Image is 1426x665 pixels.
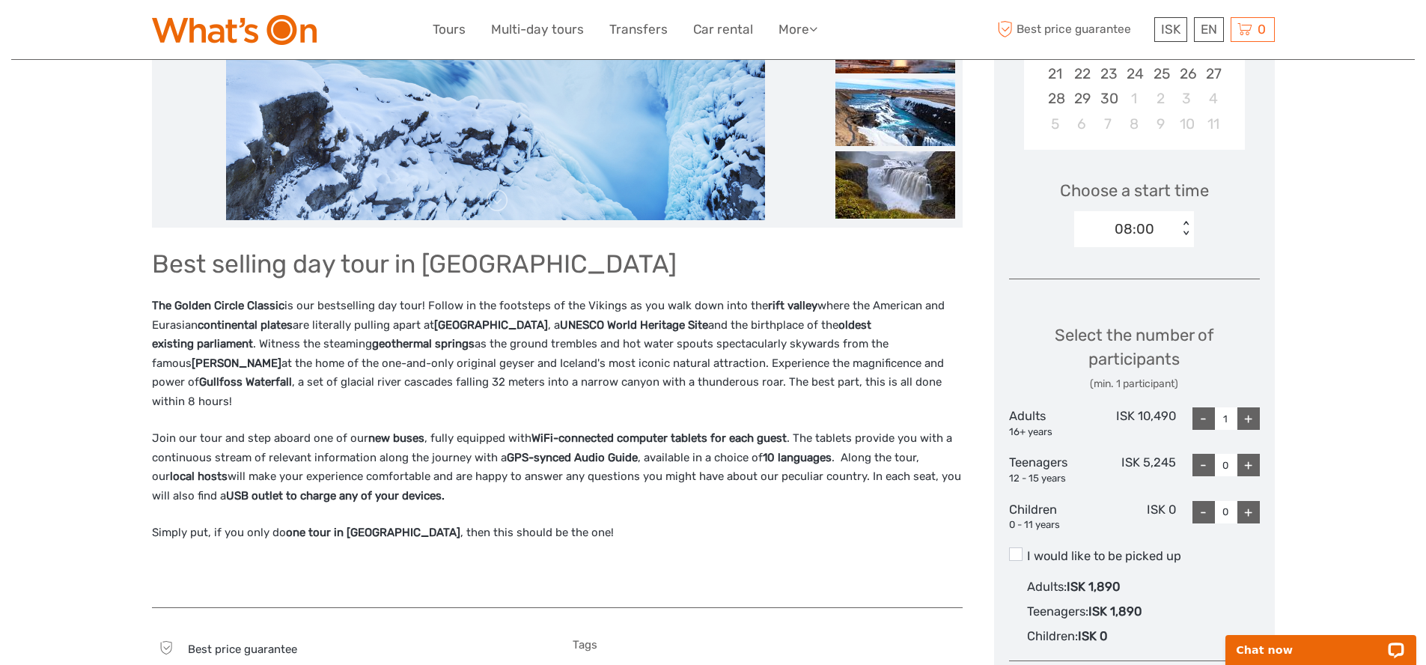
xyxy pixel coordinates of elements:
h5: Tags [573,638,963,652]
div: Choose Monday, September 29th, 2025 [1068,86,1094,111]
div: Teenagers [1009,454,1093,485]
div: ISK 10,490 [1092,407,1176,439]
div: Choose Saturday, October 4th, 2025 [1200,86,1226,111]
strong: geothermal springs [372,337,475,350]
div: (min. 1 participant) [1009,377,1260,392]
div: Choose Wednesday, September 24th, 2025 [1121,61,1147,86]
div: ISK 5,245 [1092,454,1176,485]
strong: continental plates [198,318,293,332]
a: Tours [433,19,466,40]
div: Children [1009,501,1093,532]
strong: UNESCO World Heritage Site [560,318,708,332]
div: Choose Tuesday, September 23rd, 2025 [1094,61,1121,86]
div: Choose Saturday, September 27th, 2025 [1200,61,1226,86]
p: Join our tour and step aboard one of our , fully equipped with . The tablets provide you with a c... [152,429,963,505]
div: - [1192,407,1215,430]
img: 614cd9e667d54815a3d896d2357174d7_slider_thumbnail.jpg [835,151,955,219]
div: - [1192,501,1215,523]
span: ISK 0 [1078,629,1107,643]
a: More [778,19,817,40]
span: Best price guarantee [188,643,297,656]
div: Choose Monday, October 6th, 2025 [1068,112,1094,136]
div: Choose Saturday, October 11th, 2025 [1200,112,1226,136]
strong: USB outlet to charge any of your devices. [226,489,445,502]
span: ISK 1,890 [1067,580,1120,594]
div: + [1237,407,1260,430]
label: I would like to be picked up [1009,547,1260,565]
span: ISK [1161,22,1180,37]
div: 16+ years [1009,425,1093,440]
div: + [1237,501,1260,523]
a: Multi-day tours [491,19,584,40]
p: is our bestselling day tour! Follow in the footsteps of the Vikings as you walk down into the whe... [152,297,963,411]
a: Transfers [609,19,668,40]
div: Choose Thursday, October 2nd, 2025 [1148,86,1174,111]
strong: Gullfoss Waterfall [199,375,292,389]
div: Choose Tuesday, September 30th, 2025 [1094,86,1121,111]
div: EN [1194,17,1224,42]
div: ISK 0 [1092,501,1176,532]
div: Adults [1009,407,1093,439]
a: Car rental [693,19,753,40]
div: Select the number of participants [1009,324,1260,392]
span: Choose a start time [1060,179,1209,202]
div: Choose Thursday, October 9th, 2025 [1148,112,1174,136]
div: 12 - 15 years [1009,472,1093,486]
div: Choose Sunday, September 21st, 2025 [1042,61,1068,86]
div: < > [1180,221,1192,237]
div: Choose Monday, September 22nd, 2025 [1068,61,1094,86]
div: Choose Wednesday, October 8th, 2025 [1121,112,1147,136]
strong: The Golden Circle Classic [152,299,284,312]
strong: [GEOGRAPHIC_DATA] [434,318,548,332]
strong: WiFi-connected computer tablets for each guest [531,431,787,445]
strong: GPS-synced Audio Guide [507,451,638,464]
span: Best price guarantee [994,17,1151,42]
span: ISK 1,890 [1088,604,1142,619]
strong: one tour in [GEOGRAPHIC_DATA] [286,526,460,539]
span: Children : [1027,629,1078,643]
img: What's On [152,15,317,45]
div: Choose Friday, September 26th, 2025 [1174,61,1200,86]
span: Adults : [1027,580,1067,594]
div: Choose Wednesday, October 1st, 2025 [1121,86,1147,111]
div: - [1192,454,1215,476]
h1: Best selling day tour in [GEOGRAPHIC_DATA] [152,249,963,279]
div: 0 - 11 years [1009,518,1093,532]
img: 1cf7827d33cc4243a6664a2d58bbd7ab_slider_thumbnail.jpg [835,79,955,146]
span: 0 [1255,22,1268,37]
div: + [1237,454,1260,476]
span: Teenagers : [1027,604,1088,619]
strong: rift valley [768,299,817,312]
strong: 10 languages [763,451,832,464]
strong: [PERSON_NAME] [192,356,281,370]
div: Choose Tuesday, October 7th, 2025 [1094,112,1121,136]
div: 08:00 [1115,219,1154,239]
div: Choose Friday, October 10th, 2025 [1174,112,1200,136]
iframe: LiveChat chat widget [1216,618,1426,665]
strong: new buses [368,431,424,445]
div: Choose Friday, October 3rd, 2025 [1174,86,1200,111]
div: Choose Sunday, October 5th, 2025 [1042,112,1068,136]
div: Choose Sunday, September 28th, 2025 [1042,86,1068,111]
div: Choose Thursday, September 25th, 2025 [1148,61,1174,86]
strong: local hosts [170,470,228,483]
p: Simply put, if you only do , then this should be the one! [152,523,963,543]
